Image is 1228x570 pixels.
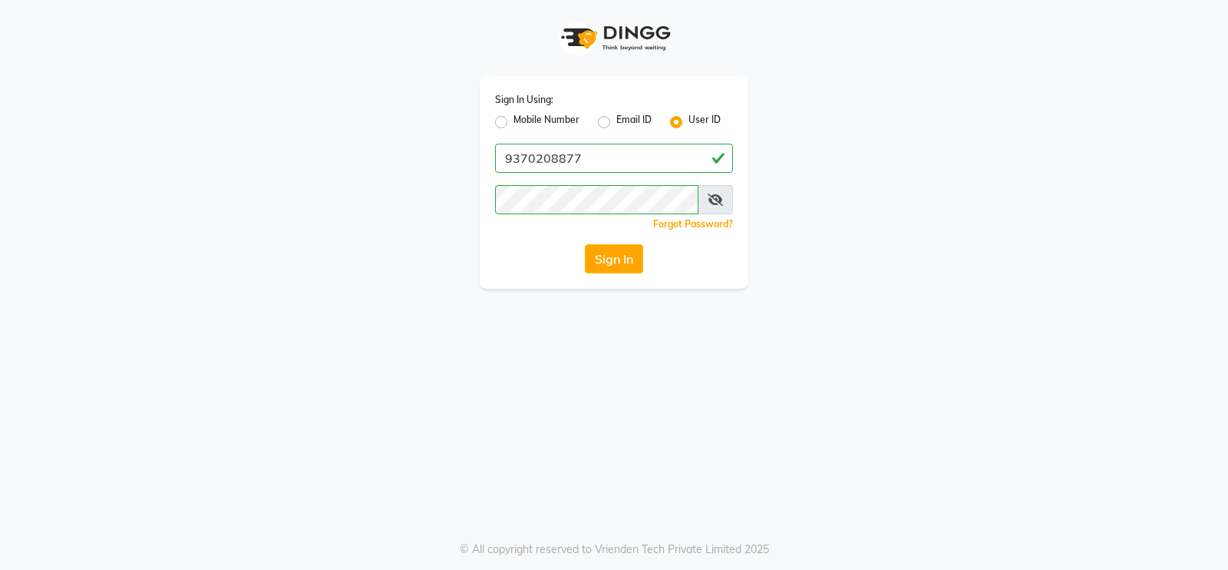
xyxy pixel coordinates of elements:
label: Mobile Number [513,113,579,131]
a: Forgot Password? [653,218,733,230]
img: logo1.svg [553,15,675,61]
button: Sign In [585,244,643,273]
input: Username [495,185,698,214]
label: User ID [688,113,721,131]
input: Username [495,144,733,173]
label: Email ID [616,113,652,131]
label: Sign In Using: [495,93,553,107]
